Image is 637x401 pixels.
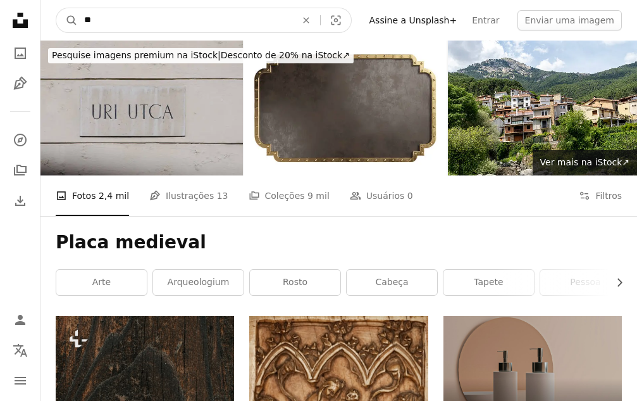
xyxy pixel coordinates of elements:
span: 13 [217,189,228,203]
img: Placa de metal vazia com borda de latão, isolada em um fundo branco. Estilo Steampunk. Caminho de... [244,41,447,175]
a: Ilustrações 13 [149,175,228,216]
a: Coleções 9 mil [249,175,330,216]
a: Início — Unsplash [8,8,33,35]
a: arte [56,270,147,295]
a: Histórico de downloads [8,188,33,213]
span: 9 mil [307,189,330,203]
button: Pesquise na Unsplash [56,8,78,32]
h1: Placa medieval [56,231,622,254]
span: Ver mais na iStock ↗ [540,157,629,167]
button: rolar lista para a direita [608,270,622,295]
button: Idioma [8,338,33,363]
a: Usuários 0 [350,175,413,216]
a: Entrar [464,10,507,30]
a: tapete [443,270,534,295]
form: Pesquise conteúdo visual em todo o site [56,8,352,33]
a: Pesquise imagens premium na iStock|Desconto de 20% na iStock↗ [40,41,361,71]
a: Explorar [8,127,33,153]
span: 0 [407,189,413,203]
a: pessoa [540,270,631,295]
button: Pesquisa visual [321,8,351,32]
button: Menu [8,368,33,393]
a: Assine a Unsplash+ [362,10,465,30]
a: cabeça [347,270,437,295]
a: Coleções [8,158,33,183]
button: Enviar uma imagem [517,10,622,30]
button: Filtros [579,175,622,216]
a: Fotos [8,41,33,66]
a: Ilustrações [8,71,33,96]
a: arqueologium [153,270,244,295]
span: Desconto de 20% na iStock ↗ [52,50,350,60]
a: Entrar / Cadastrar-se [8,307,33,333]
span: Pesquise imagens premium na iStock | [52,50,221,60]
a: Ver mais na iStock↗ [533,150,637,175]
button: Limpar [292,8,320,32]
img: Sinal de Uri Utca em uma parede da cidade em Budapeste exibindo convenções de nomenclatura de rua... [40,41,243,175]
a: rosto [250,270,340,295]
